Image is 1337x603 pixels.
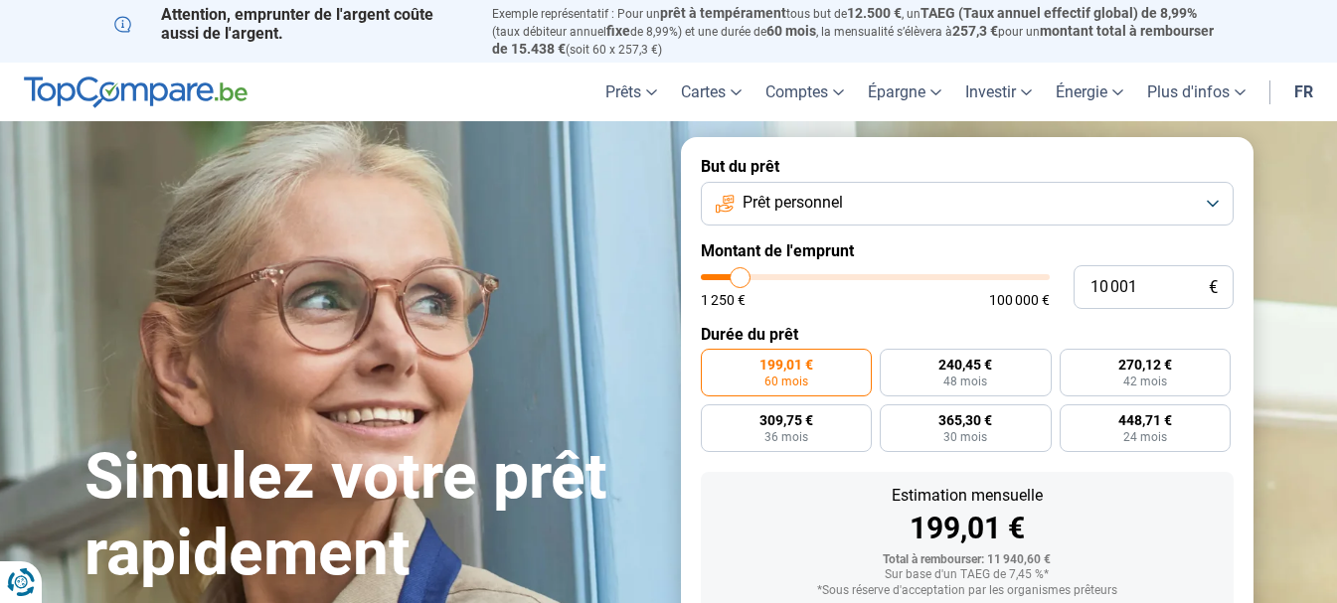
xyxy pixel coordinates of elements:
span: 48 mois [943,376,987,387]
span: fixe [606,23,630,39]
span: 1 250 € [701,293,746,307]
span: 448,71 € [1118,413,1172,427]
span: 42 mois [1123,376,1167,387]
label: But du prêt [701,157,1234,176]
a: Cartes [669,63,753,121]
a: Épargne [856,63,953,121]
span: prêt à tempérament [660,5,786,21]
h1: Simulez votre prêt rapidement [84,439,657,592]
label: Montant de l'emprunt [701,241,1234,260]
label: Durée du prêt [701,325,1234,344]
span: 365,30 € [938,413,992,427]
span: 30 mois [943,431,987,443]
span: TAEG (Taux annuel effectif global) de 8,99% [920,5,1197,21]
span: montant total à rembourser de 15.438 € [492,23,1214,57]
div: 199,01 € [717,514,1218,543]
span: 257,3 € [952,23,998,39]
p: Exemple représentatif : Pour un tous but de , un (taux débiteur annuel de 8,99%) et une durée de ... [492,5,1224,58]
div: Total à rembourser: 11 940,60 € [717,553,1218,567]
a: Prêts [593,63,669,121]
span: 60 mois [766,23,816,39]
span: 12.500 € [847,5,902,21]
span: 309,75 € [759,413,813,427]
span: € [1209,279,1218,296]
div: *Sous réserve d'acceptation par les organismes prêteurs [717,584,1218,598]
a: Investir [953,63,1044,121]
span: 240,45 € [938,358,992,372]
span: Prêt personnel [743,192,843,214]
div: Sur base d'un TAEG de 7,45 %* [717,568,1218,582]
a: Énergie [1044,63,1135,121]
a: Comptes [753,63,856,121]
span: 24 mois [1123,431,1167,443]
span: 60 mois [764,376,808,387]
span: 100 000 € [989,293,1050,307]
span: 270,12 € [1118,358,1172,372]
div: Estimation mensuelle [717,488,1218,504]
p: Attention, emprunter de l'argent coûte aussi de l'argent. [114,5,468,43]
img: TopCompare [24,76,248,108]
a: fr [1282,63,1325,121]
a: Plus d'infos [1135,63,1257,121]
span: 199,01 € [759,358,813,372]
span: 36 mois [764,431,808,443]
button: Prêt personnel [701,182,1234,226]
